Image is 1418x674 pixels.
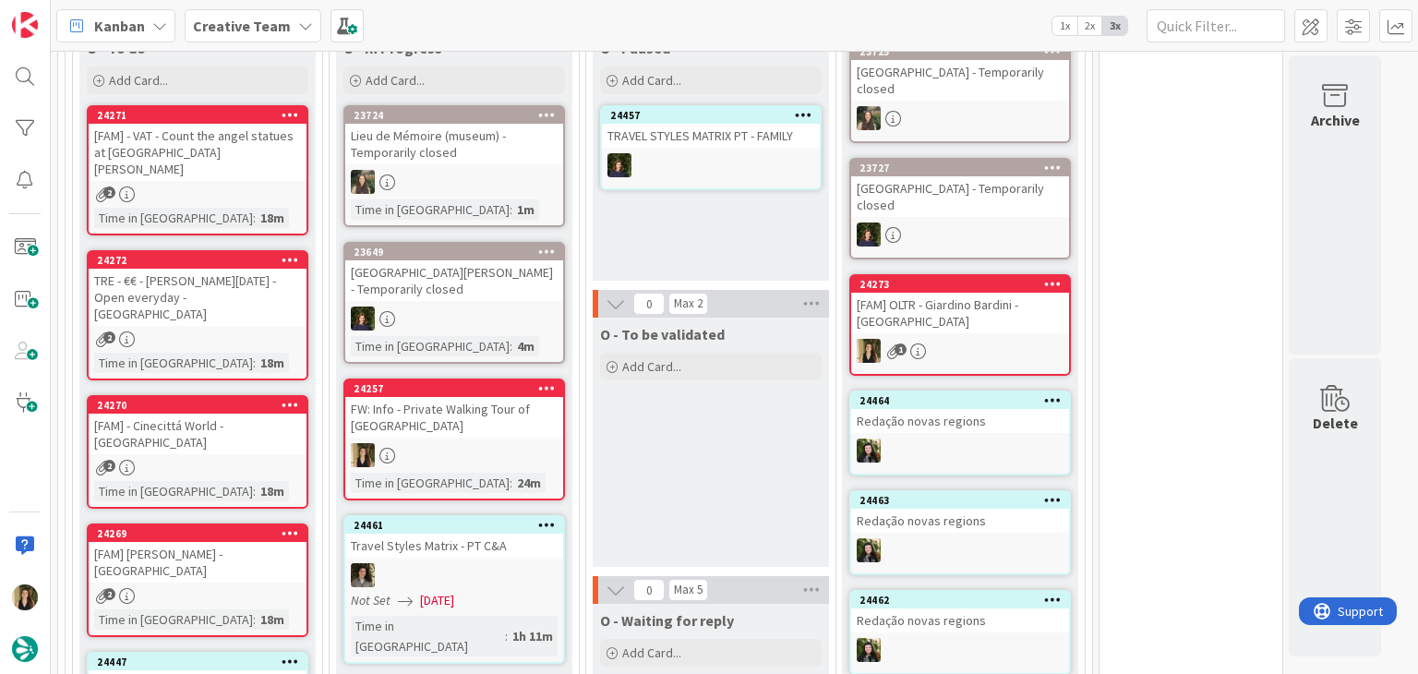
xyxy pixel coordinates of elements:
[89,542,306,583] div: [FAM] [PERSON_NAME] - [GEOGRAPHIC_DATA]
[859,594,1069,607] div: 24462
[354,519,563,532] div: 24461
[89,414,306,454] div: [FAM] - Cinecittá World - [GEOGRAPHIC_DATA]
[354,382,563,395] div: 24257
[851,492,1069,509] div: 24463
[600,325,725,343] span: O - To be validated
[103,331,115,343] span: 2
[851,160,1069,176] div: 23727
[512,199,539,220] div: 1m
[602,124,820,148] div: TRAVEL STYLES MATRIX PT - FAMILY
[109,72,168,89] span: Add Card...
[510,336,512,356] span: :
[351,473,510,493] div: Time in [GEOGRAPHIC_DATA]
[851,339,1069,363] div: SP
[345,170,563,194] div: IG
[859,394,1069,407] div: 24464
[94,353,253,373] div: Time in [GEOGRAPHIC_DATA]
[345,534,563,558] div: Travel Styles Matrix - PT C&A
[1311,109,1360,131] div: Archive
[97,399,306,412] div: 24270
[97,254,306,267] div: 24272
[851,538,1069,562] div: BC
[851,492,1069,533] div: 24463Redação novas regions
[622,358,681,375] span: Add Card...
[89,525,306,542] div: 24269
[622,644,681,661] span: Add Card...
[851,43,1069,60] div: 23725
[857,223,881,247] img: MC
[859,162,1069,175] div: 23727
[1147,9,1285,42] input: Quick Filter...
[851,392,1069,433] div: 24464Redação novas regions
[851,176,1069,217] div: [GEOGRAPHIC_DATA] - Temporarily closed
[851,106,1069,130] div: IG
[89,525,306,583] div: 24269[FAM] [PERSON_NAME] - [GEOGRAPHIC_DATA]
[351,616,505,656] div: Time in [GEOGRAPHIC_DATA]
[354,246,563,259] div: 23649
[89,252,306,269] div: 24272
[674,299,703,308] div: Max 2
[94,208,253,228] div: Time in [GEOGRAPHIC_DATA]
[253,353,256,373] span: :
[505,626,508,646] span: :
[103,187,115,199] span: 2
[633,293,665,315] span: 0
[345,124,563,164] div: Lieu de Mémoire (museum) - Temporarily closed
[253,609,256,630] span: :
[345,397,563,438] div: FW: Info - Private Walking Tour of [GEOGRAPHIC_DATA]
[510,473,512,493] span: :
[351,336,510,356] div: Time in [GEOGRAPHIC_DATA]
[851,409,1069,433] div: Redação novas regions
[97,109,306,122] div: 24271
[851,592,1069,608] div: 24462
[602,107,820,148] div: 24457TRAVEL STYLES MATRIX PT - FAMILY
[851,608,1069,632] div: Redação novas regions
[103,588,115,600] span: 2
[851,276,1069,333] div: 24273[FAM] OLTR - Giardino Bardini - [GEOGRAPHIC_DATA]
[351,443,375,467] img: SP
[89,397,306,454] div: 24270[FAM] - Cinecittá World - [GEOGRAPHIC_DATA]
[345,380,563,397] div: 24257
[851,160,1069,217] div: 23727[GEOGRAPHIC_DATA] - Temporarily closed
[351,307,375,331] img: MC
[253,481,256,501] span: :
[193,17,291,35] b: Creative Team
[508,626,558,646] div: 1h 11m
[354,109,563,122] div: 23724
[256,208,289,228] div: 18m
[345,244,563,301] div: 23649[GEOGRAPHIC_DATA][PERSON_NAME] - Temporarily closed
[857,638,881,662] img: BC
[253,208,256,228] span: :
[895,343,907,355] span: 1
[851,509,1069,533] div: Redação novas regions
[351,563,375,587] img: MS
[622,72,681,89] span: Add Card...
[39,3,84,25] span: Support
[1052,17,1077,35] span: 1x
[12,12,38,38] img: Visit kanbanzone.com
[1102,17,1127,35] span: 3x
[94,15,145,37] span: Kanban
[89,124,306,181] div: [FAM] - VAT - Count the angel statues at [GEOGRAPHIC_DATA][PERSON_NAME]
[89,269,306,326] div: TRE - €€ - [PERSON_NAME][DATE] - Open everyday - [GEOGRAPHIC_DATA]
[602,107,820,124] div: 24457
[89,107,306,124] div: 24271
[351,592,391,608] i: Not Set
[420,591,454,610] span: [DATE]
[512,336,539,356] div: 4m
[89,397,306,414] div: 24270
[600,611,734,630] span: O - Waiting for reply
[851,638,1069,662] div: BC
[351,170,375,194] img: IG
[851,60,1069,101] div: [GEOGRAPHIC_DATA] - Temporarily closed
[345,107,563,124] div: 23724
[97,656,306,668] div: 24447
[345,307,563,331] div: MC
[1313,412,1358,434] div: Delete
[607,153,631,177] img: MC
[510,199,512,220] span: :
[256,609,289,630] div: 18m
[674,585,703,595] div: Max 5
[633,579,665,601] span: 0
[345,244,563,260] div: 23649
